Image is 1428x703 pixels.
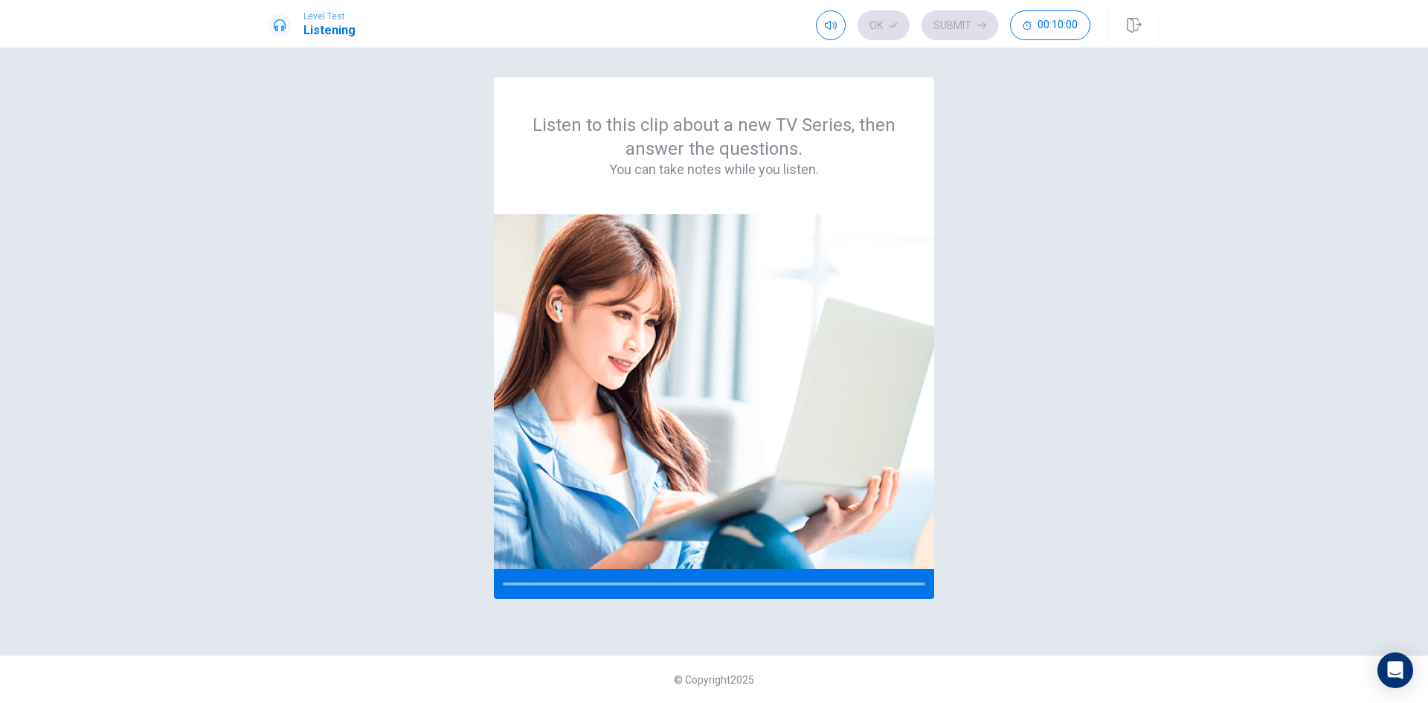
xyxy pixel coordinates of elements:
h1: Listening [303,22,356,39]
div: Listen to this clip about a new TV Series, then answer the questions. [530,113,898,179]
div: Open Intercom Messenger [1377,652,1413,688]
span: © Copyright 2025 [674,674,754,686]
img: passage image [494,214,934,569]
button: 00:10:00 [1010,10,1090,40]
span: Level Test [303,11,356,22]
span: 00:10:00 [1038,19,1078,31]
h4: You can take notes while you listen. [530,161,898,179]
